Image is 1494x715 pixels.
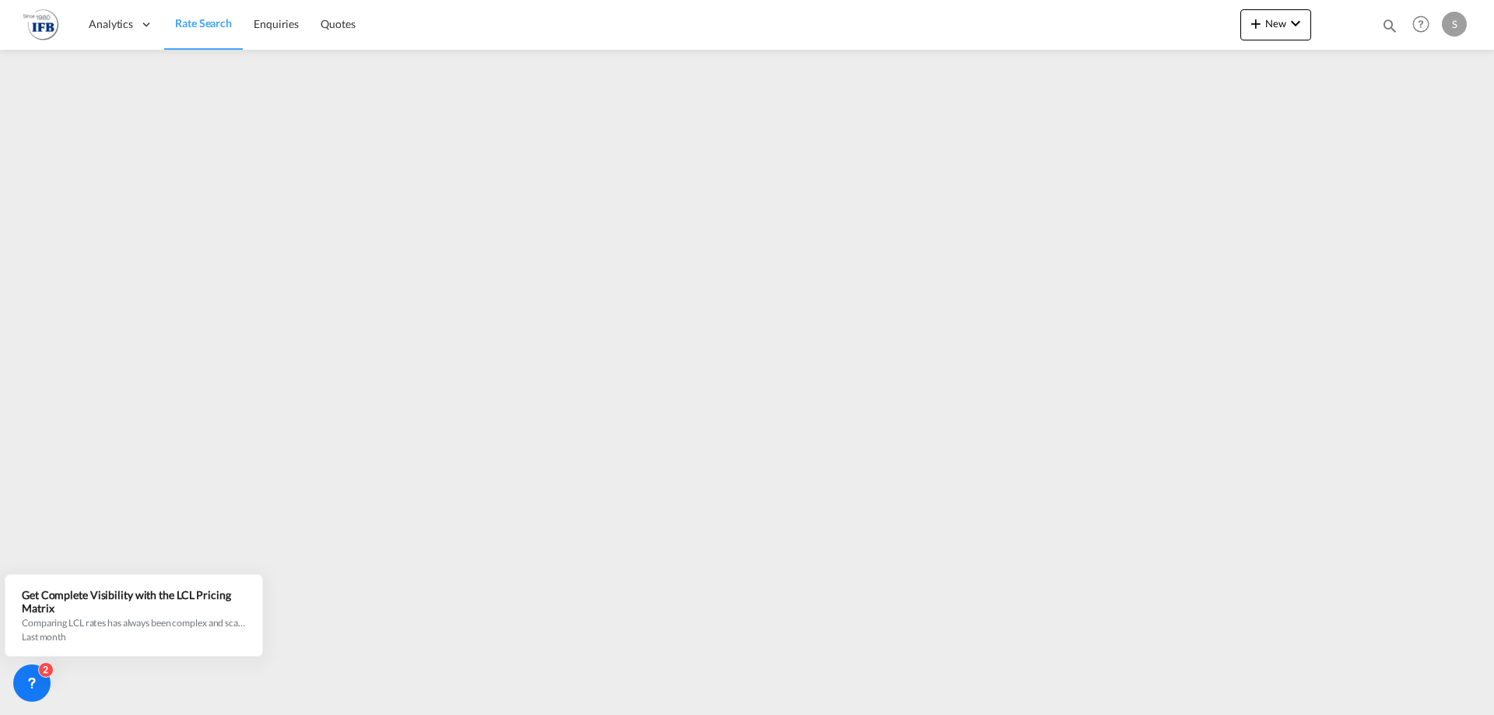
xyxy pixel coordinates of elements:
[1286,14,1305,33] md-icon: icon-chevron-down
[254,17,299,30] span: Enquiries
[1408,11,1434,37] span: Help
[89,16,133,32] span: Analytics
[1247,14,1265,33] md-icon: icon-plus 400-fg
[23,7,58,42] img: de31bbe0256b11eebba44b54815f083d.png
[175,16,232,30] span: Rate Search
[1442,12,1467,37] div: S
[321,17,355,30] span: Quotes
[1240,9,1311,40] button: icon-plus 400-fgNewicon-chevron-down
[1381,17,1398,34] md-icon: icon-magnify
[1381,17,1398,40] div: icon-magnify
[1247,17,1305,30] span: New
[1408,11,1442,39] div: Help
